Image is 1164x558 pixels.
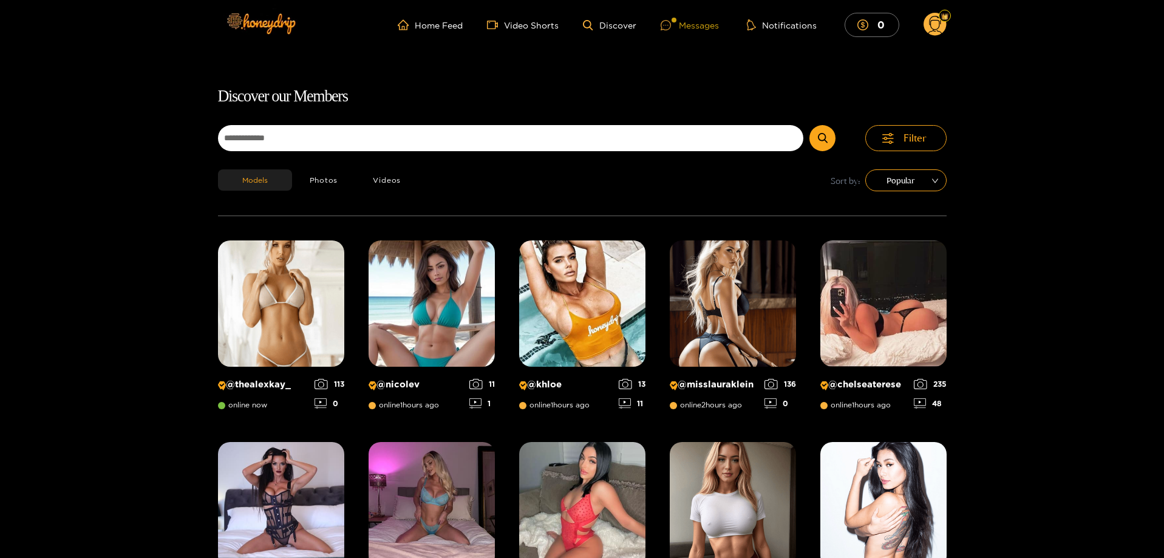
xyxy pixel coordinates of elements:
p: @ misslauraklein [670,379,758,390]
div: 11 [619,398,645,409]
a: Creator Profile Image: nicolev@nicolevonline1hours ago111 [369,240,495,418]
p: @ khloe [519,379,613,390]
a: Discover [583,20,636,30]
span: Sort by: [831,174,860,188]
span: home [398,19,415,30]
img: Creator Profile Image: misslauraklein [670,240,796,367]
img: Fan Level [941,13,948,20]
h1: Discover our Members [218,84,947,109]
span: dollar [857,19,874,30]
span: Popular [874,171,938,189]
div: 235 [914,379,947,389]
button: Submit Search [809,125,836,151]
img: Creator Profile Image: thealexkay_ [218,240,344,367]
button: Models [218,169,292,191]
span: online 1 hours ago [820,401,891,409]
button: Notifications [743,19,820,31]
a: Creator Profile Image: chelseaterese@chelseatereseonline1hours ago23548 [820,240,947,418]
img: Creator Profile Image: khloe [519,240,645,367]
span: video-camera [487,19,504,30]
p: @ thealexkay_ [218,379,308,390]
a: Home Feed [398,19,463,30]
div: 13 [619,379,645,389]
div: 113 [315,379,344,389]
div: 136 [764,379,796,389]
p: @ nicolev [369,379,463,390]
img: Creator Profile Image: nicolev [369,240,495,367]
a: Creator Profile Image: thealexkay_@thealexkay_online now1130 [218,240,344,418]
span: online now [218,401,267,409]
div: 0 [764,398,796,409]
div: Messages [661,18,719,32]
a: Video Shorts [487,19,559,30]
div: sort [865,169,947,191]
a: Creator Profile Image: khloe@khloeonline1hours ago1311 [519,240,645,418]
span: Filter [904,131,927,145]
div: 1 [469,398,495,409]
button: Photos [292,169,356,191]
div: 48 [914,398,947,409]
button: 0 [845,13,899,36]
a: Creator Profile Image: misslauraklein@misslaurakleinonline2hours ago1360 [670,240,796,418]
span: online 1 hours ago [519,401,590,409]
img: Creator Profile Image: chelseaterese [820,240,947,367]
span: online 2 hours ago [670,401,742,409]
p: @ chelseaterese [820,379,908,390]
mark: 0 [876,18,887,31]
span: online 1 hours ago [369,401,439,409]
button: Videos [355,169,418,191]
div: 0 [315,398,344,409]
div: 11 [469,379,495,389]
button: Filter [865,125,947,151]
